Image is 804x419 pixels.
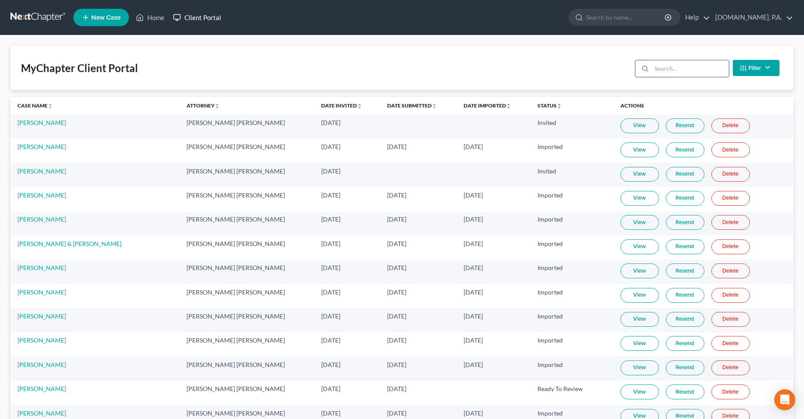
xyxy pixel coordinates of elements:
a: Resend [666,263,704,278]
span: [DATE] [387,191,406,199]
span: [DATE] [464,264,483,271]
i: unfold_more [357,104,362,109]
a: Help [681,10,710,25]
td: Ready To Review [530,381,613,405]
span: New Case [91,14,121,21]
span: [DATE] [321,167,340,175]
a: Date Importedunfold_more [464,102,511,109]
span: [DATE] [321,312,340,320]
a: View [620,167,659,182]
a: Delete [711,263,750,278]
a: Date Invitedunfold_more [321,102,362,109]
td: Imported [530,235,613,260]
a: View [620,263,659,278]
span: [DATE] [464,336,483,344]
a: [PERSON_NAME] [17,288,66,296]
a: View [620,215,659,230]
a: Resend [666,239,704,254]
a: Resend [666,191,704,206]
span: [DATE] [464,191,483,199]
input: Search... [652,60,729,77]
a: View [620,312,659,327]
td: [PERSON_NAME] [PERSON_NAME] [180,163,314,187]
span: [DATE] [321,119,340,126]
div: Open Intercom Messenger [774,389,795,410]
a: Resend [666,288,704,303]
td: [PERSON_NAME] [PERSON_NAME] [180,381,314,405]
a: [PERSON_NAME] [17,312,66,320]
td: [PERSON_NAME] [PERSON_NAME] [180,332,314,357]
a: Resend [666,167,704,182]
a: Date Submittedunfold_more [387,102,437,109]
span: [DATE] [387,361,406,368]
td: [PERSON_NAME] [PERSON_NAME] [180,284,314,308]
input: Search by name... [586,9,666,25]
a: [PERSON_NAME] [17,143,66,150]
td: Imported [530,211,613,235]
a: Resend [666,142,704,157]
a: [PERSON_NAME] [17,336,66,344]
a: Case Nameunfold_more [17,102,53,109]
th: Actions [613,97,794,114]
span: [DATE] [464,143,483,150]
td: Imported [530,308,613,332]
span: [DATE] [321,240,340,247]
div: MyChapter Client Portal [21,61,138,75]
a: Resend [666,215,704,230]
a: Resend [666,360,704,375]
td: Imported [530,357,613,381]
i: unfold_more [215,104,220,109]
a: Delete [711,215,750,230]
a: Delete [711,336,750,351]
span: [DATE] [464,288,483,296]
span: [DATE] [464,240,483,247]
td: [PERSON_NAME] [PERSON_NAME] [180,114,314,139]
td: [PERSON_NAME] [PERSON_NAME] [180,211,314,235]
a: [PERSON_NAME] [17,361,66,368]
td: Imported [530,139,613,163]
td: [PERSON_NAME] [PERSON_NAME] [180,187,314,211]
a: [PERSON_NAME] [17,167,66,175]
span: [DATE] [464,312,483,320]
span: [DATE] [321,409,340,417]
span: [DATE] [387,312,406,320]
a: Delete [711,191,750,206]
span: [DATE] [387,215,406,223]
i: unfold_more [432,104,437,109]
td: Imported [530,187,613,211]
a: [PERSON_NAME] [17,119,66,126]
span: [DATE] [387,264,406,271]
td: [PERSON_NAME] [PERSON_NAME] [180,260,314,284]
span: [DATE] [464,361,483,368]
span: [DATE] [387,240,406,247]
a: Resend [666,336,704,351]
a: Delete [711,312,750,327]
span: [DATE] [321,215,340,223]
td: [PERSON_NAME] [PERSON_NAME] [180,357,314,381]
a: Client Portal [169,10,225,25]
a: Delete [711,142,750,157]
span: [DATE] [387,409,406,417]
a: Delete [711,118,750,133]
span: [DATE] [321,288,340,296]
a: [PERSON_NAME] [17,215,66,223]
a: View [620,384,659,399]
td: Imported [530,284,613,308]
a: [PERSON_NAME] [17,264,66,271]
a: Resend [666,118,704,133]
span: [DATE] [387,336,406,344]
a: Delete [711,288,750,303]
a: [PERSON_NAME] [17,191,66,199]
span: [DATE] [321,385,340,392]
span: [DATE] [321,336,340,344]
a: Delete [711,167,750,182]
span: [DATE] [464,215,483,223]
td: Invited [530,114,613,139]
a: View [620,360,659,375]
td: [PERSON_NAME] [PERSON_NAME] [180,308,314,332]
span: [DATE] [464,409,483,417]
span: [DATE] [321,361,340,368]
a: View [620,336,659,351]
button: Filter [733,60,780,76]
td: Imported [530,332,613,357]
